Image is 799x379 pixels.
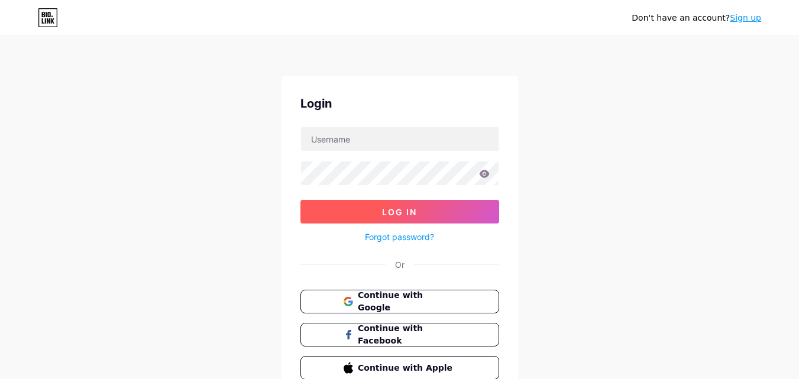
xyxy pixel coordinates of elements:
[300,95,499,112] div: Login
[301,127,499,151] input: Username
[365,231,434,243] a: Forgot password?
[300,323,499,346] button: Continue with Facebook
[395,258,405,271] div: Or
[300,290,499,313] button: Continue with Google
[632,12,761,24] div: Don't have an account?
[358,362,455,374] span: Continue with Apple
[358,289,455,314] span: Continue with Google
[382,207,417,217] span: Log In
[358,322,455,347] span: Continue with Facebook
[300,200,499,223] button: Log In
[730,13,761,22] a: Sign up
